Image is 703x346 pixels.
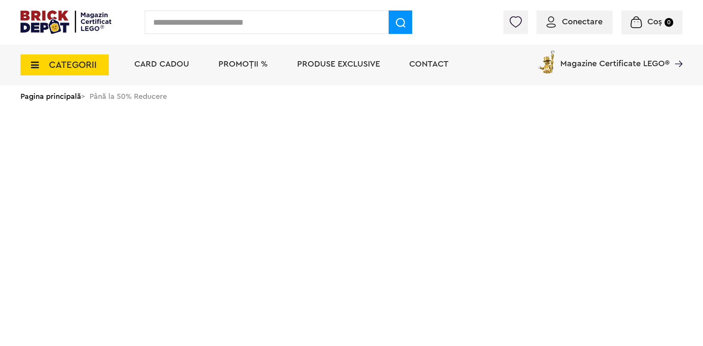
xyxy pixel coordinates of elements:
[21,93,81,100] a: Pagina principală
[21,85,682,107] div: > Până la 50% Reducere
[562,18,603,26] span: Conectare
[647,18,662,26] span: Coș
[560,49,670,68] span: Magazine Certificate LEGO®
[670,49,682,57] a: Magazine Certificate LEGO®
[409,60,449,68] a: Contact
[218,60,268,68] a: PROMOȚII %
[546,18,603,26] a: Conectare
[297,60,380,68] a: Produse exclusive
[134,60,189,68] a: Card Cadou
[49,60,97,70] span: CATEGORII
[665,18,673,27] small: 0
